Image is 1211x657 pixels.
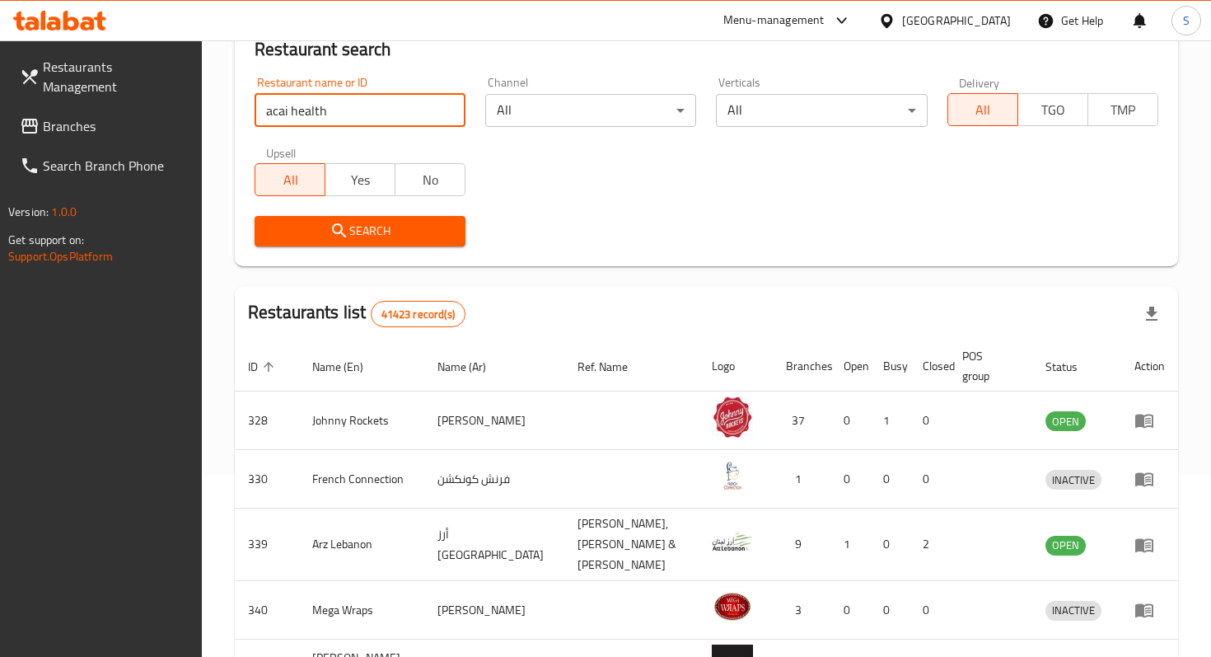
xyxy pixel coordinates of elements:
[830,509,870,581] td: 1
[7,106,202,146] a: Branches
[1087,93,1158,126] button: TMP
[712,521,753,562] img: Arz Lebanon
[255,37,1158,62] h2: Restaurant search
[248,300,465,327] h2: Restaurants list
[266,147,297,158] label: Upsell
[372,307,465,322] span: 41423 record(s)
[1045,411,1086,431] div: OPEN
[7,47,202,106] a: Restaurants Management
[712,586,753,627] img: Mega Wraps
[248,357,279,377] span: ID
[402,168,459,192] span: No
[909,450,949,509] td: 0
[424,450,564,509] td: فرنش كونكشن
[955,98,1012,122] span: All
[699,341,773,392] th: Logo
[870,509,909,581] td: 0
[870,392,909,450] td: 1
[43,116,189,136] span: Branches
[1045,357,1099,377] span: Status
[299,509,424,581] td: Arz Lebanon
[1183,12,1190,30] span: S
[1045,536,1086,556] div: OPEN
[8,246,113,267] a: Support.OpsPlatform
[299,581,424,640] td: Mega Wraps
[485,94,696,127] div: All
[332,168,389,192] span: Yes
[268,221,452,242] span: Search
[235,581,299,640] td: 340
[8,229,84,251] span: Get support on:
[564,509,699,581] td: [PERSON_NAME],[PERSON_NAME] & [PERSON_NAME]
[830,450,870,509] td: 0
[1121,341,1178,392] th: Action
[1134,469,1165,489] div: Menu
[870,450,909,509] td: 0
[235,509,299,581] td: 339
[830,581,870,640] td: 0
[962,346,1012,386] span: POS group
[1134,600,1165,620] div: Menu
[424,509,564,581] td: أرز [GEOGRAPHIC_DATA]
[959,77,1000,88] label: Delivery
[299,392,424,450] td: Johnny Rockets
[773,392,830,450] td: 37
[712,455,753,496] img: French Connection
[830,392,870,450] td: 0
[773,581,830,640] td: 3
[909,392,949,450] td: 0
[1045,412,1086,431] span: OPEN
[1017,93,1088,126] button: TGO
[909,341,949,392] th: Closed
[255,216,465,246] button: Search
[1045,601,1101,620] span: INACTIVE
[51,201,77,223] span: 1.0.0
[773,509,830,581] td: 9
[43,57,189,96] span: Restaurants Management
[870,581,909,640] td: 0
[909,509,949,581] td: 2
[773,450,830,509] td: 1
[1045,536,1086,555] span: OPEN
[235,392,299,450] td: 328
[312,357,385,377] span: Name (En)
[577,357,649,377] span: Ref. Name
[830,341,870,392] th: Open
[371,301,465,327] div: Total records count
[773,341,830,392] th: Branches
[909,581,949,640] td: 0
[262,168,319,192] span: All
[235,450,299,509] td: 330
[255,163,325,196] button: All
[1095,98,1152,122] span: TMP
[902,12,1011,30] div: [GEOGRAPHIC_DATA]
[43,156,189,176] span: Search Branch Phone
[424,392,564,450] td: [PERSON_NAME]
[8,201,49,223] span: Version:
[716,94,927,127] div: All
[870,341,909,392] th: Busy
[299,450,424,509] td: French Connection
[712,397,753,438] img: Johnny Rockets
[7,146,202,185] a: Search Branch Phone
[947,93,1018,126] button: All
[325,163,395,196] button: Yes
[437,357,507,377] span: Name (Ar)
[1134,535,1165,555] div: Menu
[1132,294,1171,334] div: Export file
[395,163,465,196] button: No
[1045,471,1101,490] span: INACTIVE
[255,94,465,127] input: Search for restaurant name or ID..
[1134,411,1165,430] div: Menu
[1025,98,1082,122] span: TGO
[424,581,564,640] td: [PERSON_NAME]
[723,11,825,31] div: Menu-management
